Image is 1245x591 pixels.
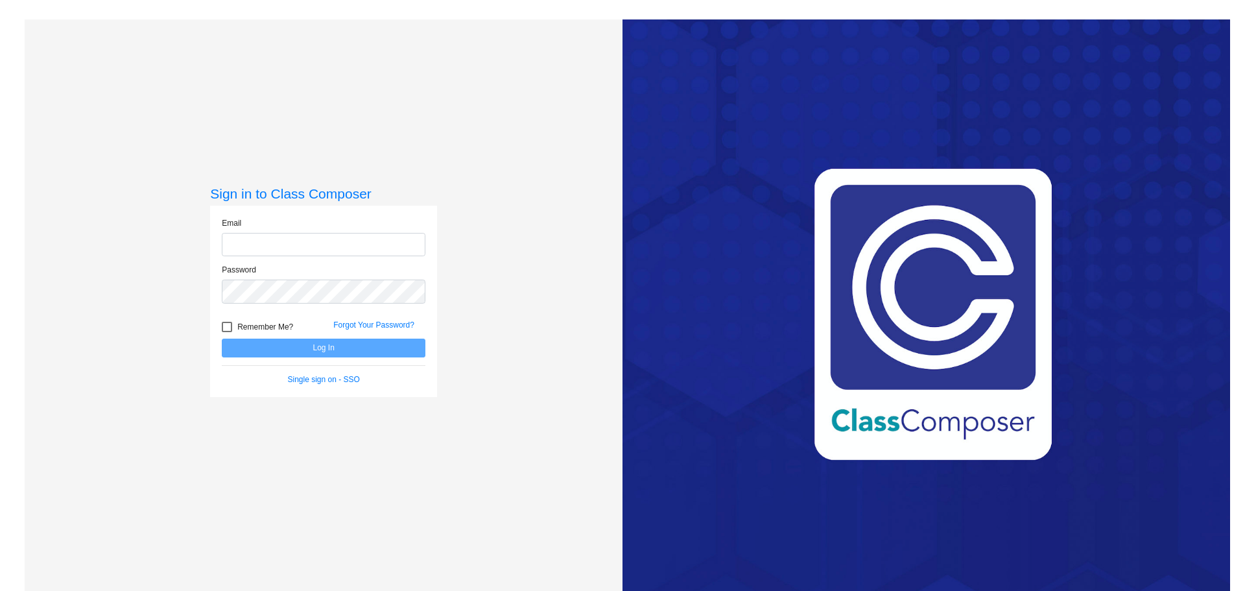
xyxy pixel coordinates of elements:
[288,375,360,384] a: Single sign on - SSO
[237,319,293,335] span: Remember Me?
[222,264,256,276] label: Password
[222,339,425,357] button: Log In
[333,320,414,330] a: Forgot Your Password?
[210,186,437,202] h3: Sign in to Class Composer
[222,217,241,229] label: Email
